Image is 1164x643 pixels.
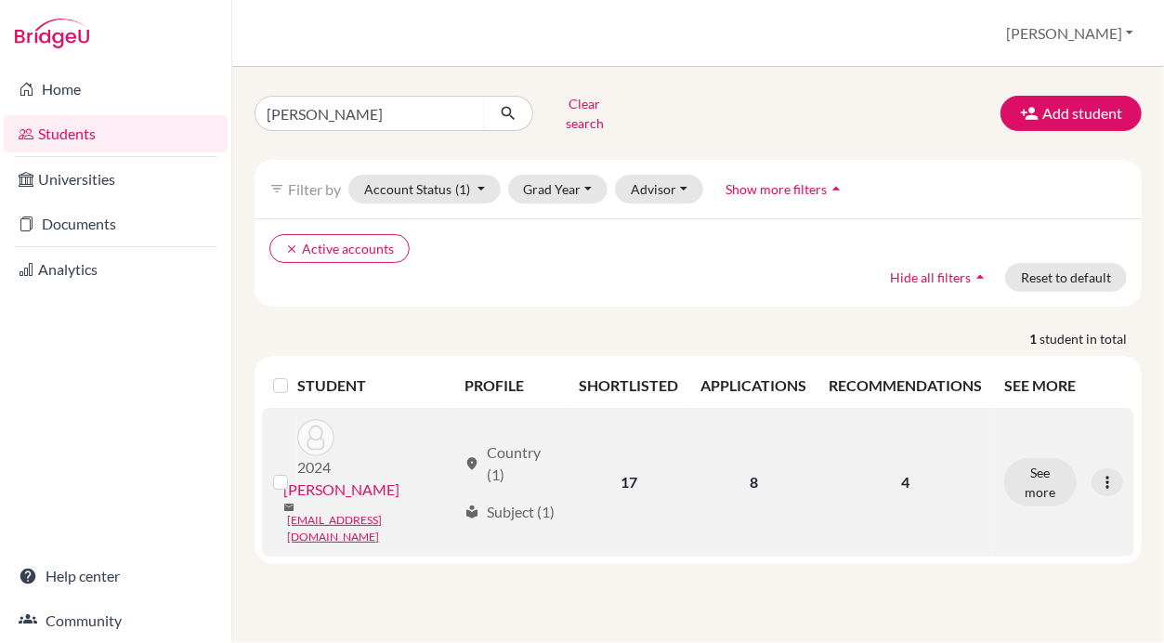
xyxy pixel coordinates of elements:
th: PROFILE [453,363,569,408]
button: Grad Year [508,175,608,203]
span: Show more filters [726,181,828,197]
td: 8 [689,408,817,557]
th: SEE MORE [993,363,1134,408]
button: See more [1004,458,1077,506]
div: Subject (1) [464,501,555,523]
th: STUDENT [297,363,452,408]
i: arrow_drop_up [828,179,846,198]
button: Clear search [533,89,636,138]
a: Analytics [4,251,228,288]
input: Find student by name... [255,96,485,131]
img: Bridge-U [15,19,89,48]
p: 4 [829,471,982,493]
button: Reset to default [1005,263,1127,292]
a: Universities [4,161,228,198]
button: Advisor [615,175,703,203]
button: Account Status(1) [348,175,501,203]
span: local_library [464,505,479,519]
a: Community [4,602,228,639]
span: Hide all filters [890,269,971,285]
a: [PERSON_NAME] [283,479,399,501]
button: Add student [1001,96,1142,131]
td: 17 [568,408,689,557]
a: Home [4,71,228,108]
a: Students [4,115,228,152]
th: RECOMMENDATIONS [817,363,993,408]
a: Documents [4,205,228,243]
button: [PERSON_NAME] [998,16,1142,51]
i: filter_list [269,181,284,196]
i: arrow_drop_up [971,268,989,286]
i: clear [285,243,298,256]
a: Help center [4,558,228,595]
span: (1) [455,181,470,197]
button: Show more filtersarrow_drop_up [711,175,862,203]
th: APPLICATIONS [689,363,817,408]
div: Country (1) [464,441,557,486]
span: Filter by [288,180,341,198]
strong: 1 [1029,329,1040,348]
img: Poudel, Prabesh [297,419,334,456]
button: Hide all filtersarrow_drop_up [874,263,1005,292]
p: 2024 [297,456,334,479]
a: [EMAIL_ADDRESS][DOMAIN_NAME] [287,512,455,545]
button: clearActive accounts [269,234,410,263]
span: location_on [464,456,479,471]
span: mail [283,502,294,513]
span: student in total [1040,329,1142,348]
th: SHORTLISTED [568,363,689,408]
